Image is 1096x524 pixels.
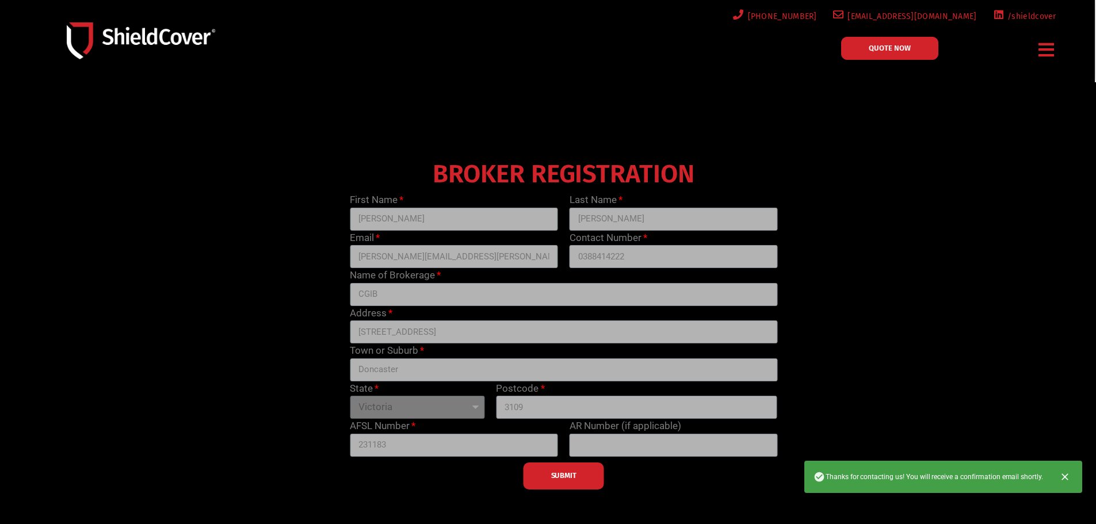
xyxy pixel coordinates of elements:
label: First Name [350,193,403,208]
span: [EMAIL_ADDRESS][DOMAIN_NAME] [843,9,976,24]
label: AFSL Number [350,419,415,434]
label: Contact Number [570,231,647,246]
label: Email [350,231,380,246]
label: Postcode [496,381,544,396]
span: Thanks for contacting us! You will receive a confirmation email shortly. [814,471,1043,483]
label: Last Name [570,193,623,208]
a: /shieldcover [991,9,1056,24]
span: /shieldcover [1003,9,1056,24]
button: Close [1052,464,1078,489]
a: [PHONE_NUMBER] [731,9,817,24]
label: Address [350,306,392,321]
span: [PHONE_NUMBER] [744,9,817,24]
label: State [350,381,379,396]
div: Menu Toggle [1034,36,1059,63]
img: Shield-Cover-Underwriting-Australia-logo-full [67,22,215,59]
a: [EMAIL_ADDRESS][DOMAIN_NAME] [831,9,977,24]
a: QUOTE NOW [841,37,938,60]
label: Town or Suburb [350,343,424,358]
label: AR Number (if applicable) [570,419,681,434]
h4: BROKER REGISTRATION [344,167,783,181]
label: Name of Brokerage [350,268,441,283]
span: QUOTE NOW [869,44,911,52]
